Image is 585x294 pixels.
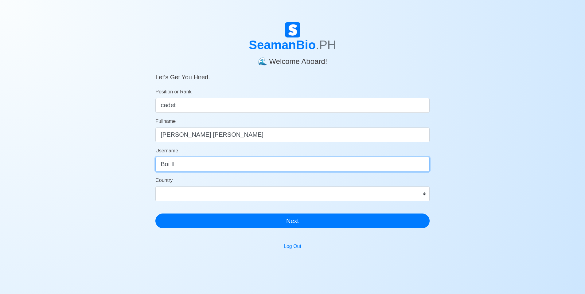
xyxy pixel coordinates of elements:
[155,66,430,81] h5: Let’s Get You Hired.
[280,241,305,252] button: Log Out
[155,214,430,228] button: Next
[155,98,430,113] input: ex. 2nd Officer w/Master License
[155,127,430,142] input: Your Fullname
[155,177,173,184] label: Country
[155,148,178,153] span: Username
[155,89,191,94] span: Position or Rank
[316,38,336,52] span: .PH
[155,157,430,172] input: Ex. donaldcris
[155,37,430,52] h1: SeamanBio
[155,119,176,124] span: Fullname
[155,52,430,66] h4: 🌊 Welcome Aboard!
[285,22,300,37] img: Logo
